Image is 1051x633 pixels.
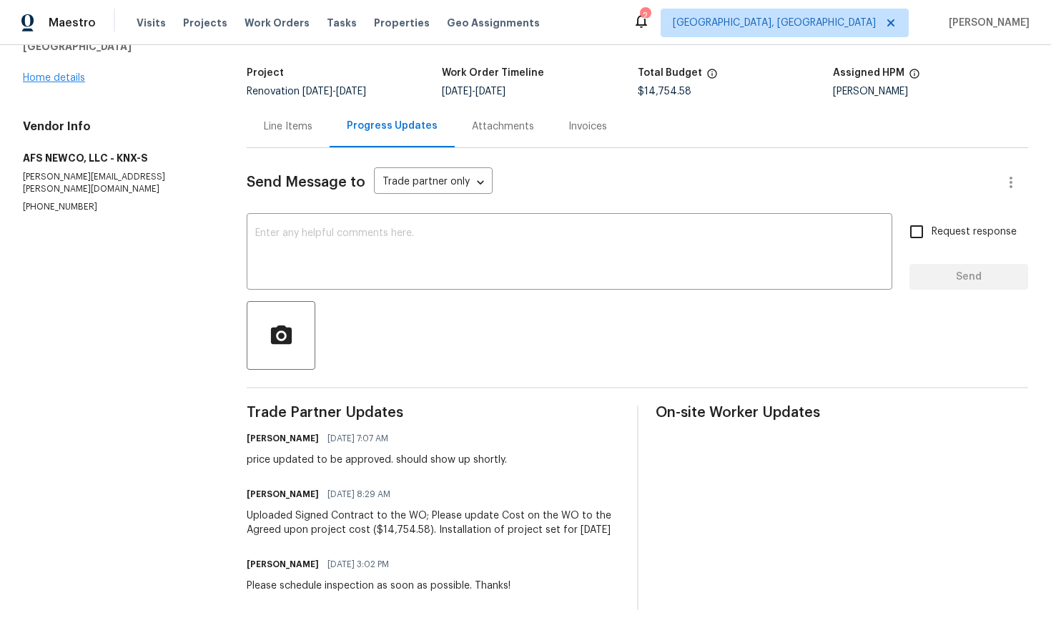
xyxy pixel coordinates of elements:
span: Trade Partner Updates [247,406,619,420]
span: $14,754.58 [638,87,691,97]
h5: [GEOGRAPHIC_DATA] [23,39,212,54]
span: [PERSON_NAME] [943,16,1030,30]
span: Geo Assignments [447,16,540,30]
span: [DATE] 7:07 AM [327,431,388,446]
span: [DATE] 8:29 AM [327,487,390,501]
div: Progress Updates [347,119,438,133]
span: The hpm assigned to this work order. [909,68,920,87]
span: Visits [137,16,166,30]
span: [GEOGRAPHIC_DATA], [GEOGRAPHIC_DATA] [673,16,876,30]
span: Maestro [49,16,96,30]
h6: [PERSON_NAME] [247,431,319,446]
h4: Vendor Info [23,119,212,134]
div: price updated to be approved. should show up shortly. [247,453,507,467]
span: On-site Worker Updates [656,406,1028,420]
span: Renovation [247,87,366,97]
span: [DATE] [475,87,505,97]
span: [DATE] 3:02 PM [327,557,389,571]
span: Request response [932,225,1017,240]
div: Invoices [568,119,607,134]
span: - [302,87,366,97]
div: Uploaded Signed Contract to the WO; Please update Cost on the WO to the Agreed upon project cost ... [247,509,619,537]
span: [DATE] [442,87,472,97]
span: Tasks [327,18,357,28]
p: [PERSON_NAME][EMAIL_ADDRESS][PERSON_NAME][DOMAIN_NAME] [23,171,212,195]
span: [DATE] [336,87,366,97]
h5: Project [247,68,284,78]
a: Home details [23,73,85,83]
h5: Assigned HPM [833,68,904,78]
h5: Work Order Timeline [442,68,544,78]
div: Trade partner only [374,171,493,195]
h6: [PERSON_NAME] [247,487,319,501]
span: Properties [374,16,430,30]
span: The total cost of line items that have been proposed by Opendoor. This sum includes line items th... [706,68,718,87]
span: Projects [183,16,227,30]
span: [DATE] [302,87,332,97]
h6: [PERSON_NAME] [247,557,319,571]
div: [PERSON_NAME] [833,87,1028,97]
div: Line Items [264,119,312,134]
h5: AFS NEWCO, LLC - KNX-S [23,151,212,165]
span: Work Orders [245,16,310,30]
div: Attachments [472,119,534,134]
h5: Total Budget [638,68,702,78]
span: Send Message to [247,175,365,190]
div: Please schedule inspection as soon as possible. Thanks! [247,579,510,593]
div: 2 [640,9,650,23]
span: - [442,87,505,97]
p: [PHONE_NUMBER] [23,201,212,213]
